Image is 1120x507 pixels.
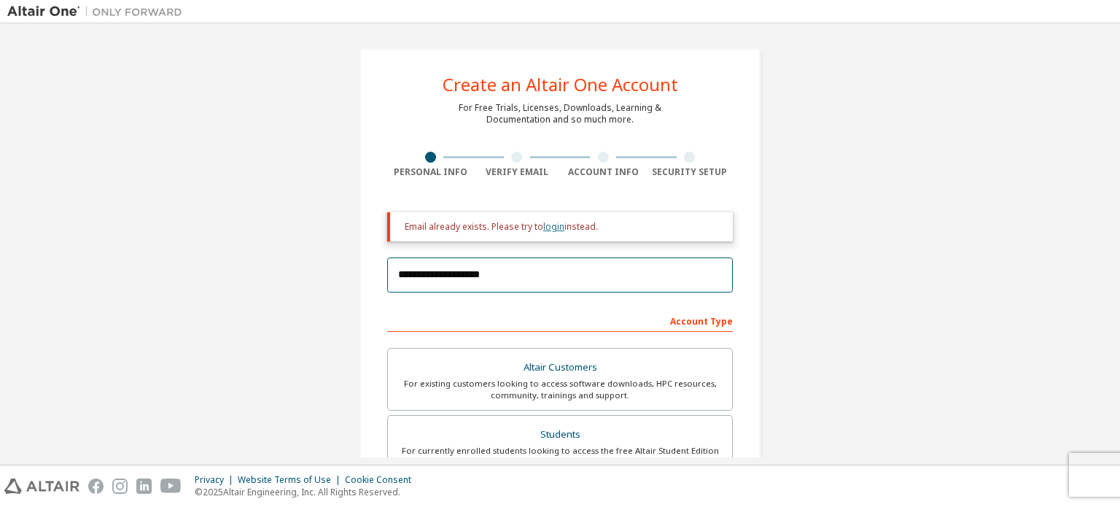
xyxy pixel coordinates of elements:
div: Security Setup [647,166,734,178]
div: Cookie Consent [345,474,420,486]
img: altair_logo.svg [4,479,79,494]
div: Verify Email [474,166,561,178]
div: Students [397,425,723,445]
img: instagram.svg [112,479,128,494]
img: facebook.svg [88,479,104,494]
div: For currently enrolled students looking to access the free Altair Student Edition bundle and all ... [397,445,723,468]
div: Account Type [387,309,733,332]
img: linkedin.svg [136,479,152,494]
div: Privacy [195,474,238,486]
img: Altair One [7,4,190,19]
div: Personal Info [387,166,474,178]
div: Email already exists. Please try to instead. [405,221,721,233]
div: Create an Altair One Account [443,76,678,93]
div: For existing customers looking to access software downloads, HPC resources, community, trainings ... [397,378,723,401]
div: Account Info [560,166,647,178]
div: Altair Customers [397,357,723,378]
div: Website Terms of Use [238,474,345,486]
p: © 2025 Altair Engineering, Inc. All Rights Reserved. [195,486,420,498]
a: login [543,220,564,233]
div: For Free Trials, Licenses, Downloads, Learning & Documentation and so much more. [459,102,661,125]
img: youtube.svg [160,479,182,494]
